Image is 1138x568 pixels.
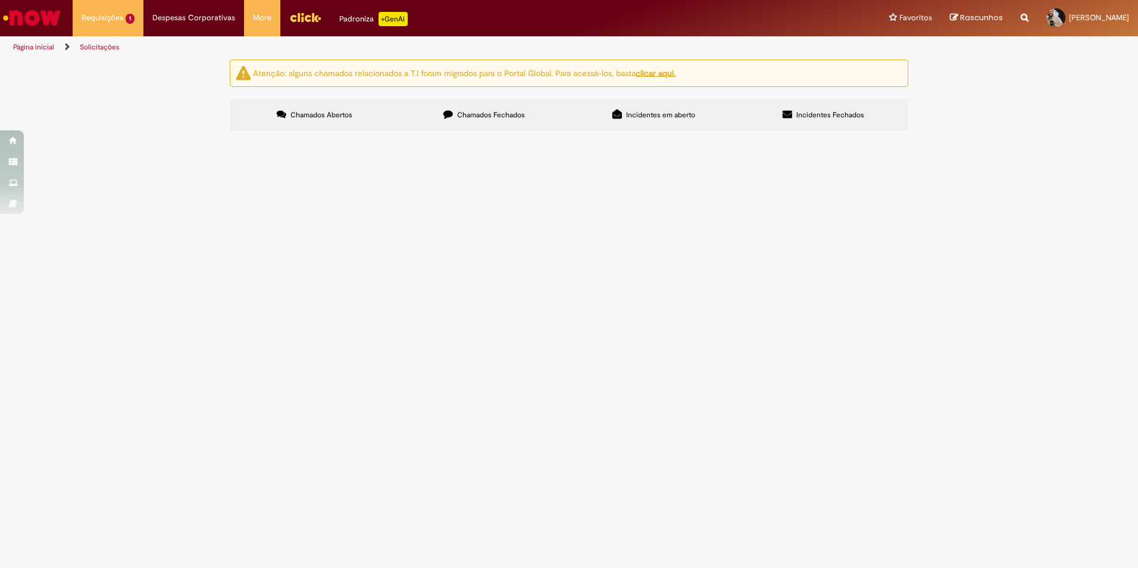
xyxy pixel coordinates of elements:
a: Rascunhos [950,13,1003,24]
span: Incidentes em aberto [626,110,695,120]
ul: Trilhas de página [9,36,750,58]
span: More [253,12,271,24]
img: click_logo_yellow_360x200.png [289,8,321,26]
a: clicar aqui. [636,67,676,78]
span: Chamados Fechados [457,110,525,120]
span: 1 [126,14,135,24]
span: Chamados Abertos [290,110,352,120]
ng-bind-html: Atenção: alguns chamados relacionados a T.I foram migrados para o Portal Global. Para acessá-los,... [253,67,676,78]
span: Rascunhos [960,12,1003,23]
span: Despesas Corporativas [152,12,235,24]
a: Solicitações [80,42,120,52]
img: ServiceNow [1,6,62,30]
span: Requisições [82,12,123,24]
span: Favoritos [899,12,932,24]
span: [PERSON_NAME] [1069,13,1129,23]
p: +GenAi [379,12,408,26]
a: Página inicial [13,42,54,52]
div: Padroniza [339,12,408,26]
span: Incidentes Fechados [796,110,864,120]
